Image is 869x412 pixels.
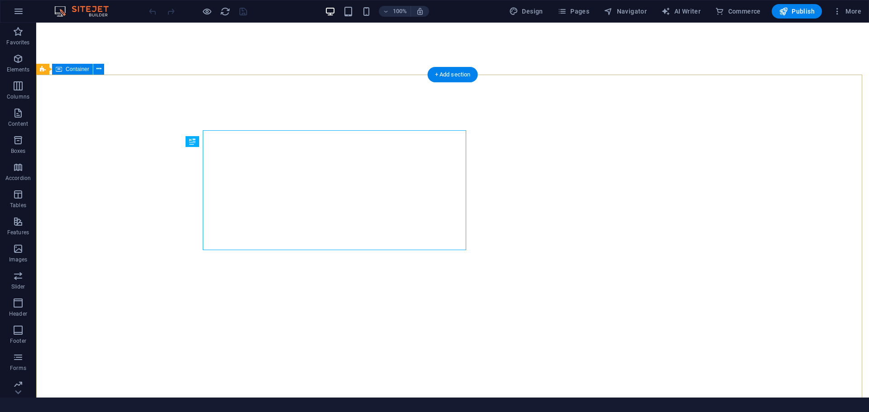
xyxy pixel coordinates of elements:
[7,66,30,73] p: Elements
[554,4,593,19] button: Pages
[779,7,815,16] span: Publish
[201,6,212,17] button: Click here to leave preview mode and continue editing
[715,7,761,16] span: Commerce
[558,7,589,16] span: Pages
[10,202,26,209] p: Tables
[416,7,424,15] i: On resize automatically adjust zoom level to fit chosen device.
[772,4,822,19] button: Publish
[10,365,26,372] p: Forms
[661,7,701,16] span: AI Writer
[220,6,230,17] button: reload
[220,6,230,17] i: Reload page
[6,39,29,46] p: Favorites
[392,6,407,17] h6: 100%
[11,283,25,290] p: Slider
[66,66,89,72] span: Container
[8,120,28,128] p: Content
[52,6,120,17] img: Editor Logo
[711,4,764,19] button: Commerce
[10,337,26,345] p: Footer
[428,67,478,82] div: + Add section
[509,7,543,16] span: Design
[5,175,31,182] p: Accordion
[658,4,704,19] button: AI Writer
[833,7,861,16] span: More
[9,256,28,263] p: Images
[7,93,29,100] p: Columns
[11,147,26,155] p: Boxes
[506,4,547,19] button: Design
[506,4,547,19] div: Design (Ctrl+Alt+Y)
[604,7,647,16] span: Navigator
[829,4,865,19] button: More
[7,229,29,236] p: Features
[379,6,411,17] button: 100%
[600,4,650,19] button: Navigator
[9,310,27,317] p: Header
